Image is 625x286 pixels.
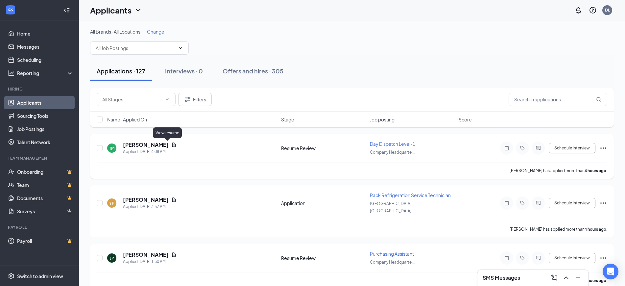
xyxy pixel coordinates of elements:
h1: Applicants [90,5,132,16]
svg: Ellipses [599,144,607,152]
svg: Filter [184,95,192,103]
svg: Note [503,145,511,151]
div: Offers and hires · 305 [223,67,283,75]
svg: ActiveChat [534,200,542,206]
div: Team Management [8,155,72,161]
div: Resume Review [281,255,366,261]
svg: ActiveChat [534,255,542,261]
a: Sourcing Tools [17,109,73,122]
svg: Note [503,255,511,261]
span: All Brands · All Locations [90,29,140,35]
span: Name · Applied On [107,116,147,123]
svg: Minimize [574,274,582,282]
svg: Collapse [63,7,70,13]
div: Open Intercom Messenger [603,264,618,279]
a: SurveysCrown [17,205,73,218]
b: 4 hours ago [585,168,606,173]
svg: ActiveChat [534,145,542,151]
svg: Tag [518,200,526,206]
span: Purchasing Assistant [370,251,414,257]
div: Switch to admin view [17,273,63,279]
input: All Stages [102,96,162,103]
span: Rack Refrigeration Service Technician [370,192,451,198]
input: Search in applications [509,93,607,106]
div: Payroll [8,224,72,230]
svg: QuestionInfo [589,6,597,14]
svg: Document [171,197,177,202]
svg: Analysis [8,70,14,76]
button: Schedule Interview [549,253,595,263]
p: [PERSON_NAME] has applied more than . [510,168,607,173]
div: Interviews · 0 [165,67,203,75]
svg: ChevronUp [562,274,570,282]
a: Talent Network [17,136,73,149]
a: Messages [17,40,73,53]
svg: ChevronDown [165,97,170,102]
button: Schedule Interview [549,198,595,208]
b: 7 hours ago [585,278,606,283]
a: PayrollCrown [17,234,73,247]
span: Job posting [370,116,395,123]
div: Hiring [8,86,72,92]
svg: Tag [518,145,526,151]
div: JP [110,255,114,261]
svg: Ellipses [599,199,607,207]
b: 4 hours ago [585,227,606,232]
div: DL [605,7,610,13]
a: OnboardingCrown [17,165,73,178]
h3: SMS Messages [483,274,520,281]
h5: [PERSON_NAME] [123,141,169,148]
input: All Job Postings [96,44,175,52]
div: Applications · 127 [97,67,145,75]
div: Applied [DATE] 1:30 AM [123,258,177,265]
svg: Settings [8,273,14,279]
button: ComposeMessage [549,273,560,283]
div: YP [109,200,114,206]
button: Filter Filters [178,93,212,106]
h5: [PERSON_NAME] [123,251,169,258]
a: Applicants [17,96,73,109]
button: ChevronUp [561,273,571,283]
a: Home [17,27,73,40]
a: Job Postings [17,122,73,136]
svg: Note [503,200,511,206]
p: [PERSON_NAME] has applied more than . [510,226,607,232]
span: Company Headquarte ... [370,260,415,265]
a: Scheduling [17,53,73,66]
svg: Document [171,252,177,257]
a: TeamCrown [17,178,73,192]
div: Applied [DATE] 3:57 AM [123,203,177,210]
span: Stage [281,116,294,123]
svg: Notifications [574,6,582,14]
svg: Document [171,142,177,147]
div: Resume Review [281,145,366,151]
svg: WorkstreamLogo [7,7,14,13]
svg: Ellipses [599,254,607,262]
button: Schedule Interview [549,143,595,153]
div: TM [109,145,114,151]
div: Reporting [17,70,74,76]
span: Change [147,29,164,35]
button: Minimize [573,273,583,283]
span: Score [459,116,472,123]
a: DocumentsCrown [17,192,73,205]
span: Company Headquarte ... [370,150,415,155]
div: View resume [153,127,182,138]
div: Applied [DATE] 4:08 AM [123,148,177,155]
svg: ChevronDown [134,6,142,14]
span: Day Dispatch Level-1 [370,141,415,147]
svg: MagnifyingGlass [596,97,601,102]
svg: Tag [518,255,526,261]
svg: ComposeMessage [550,274,558,282]
svg: ChevronDown [178,45,183,51]
div: Application [281,200,366,206]
h5: [PERSON_NAME] [123,196,169,203]
span: [GEOGRAPHIC_DATA], [GEOGRAPHIC_DATA] ... [370,201,415,213]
